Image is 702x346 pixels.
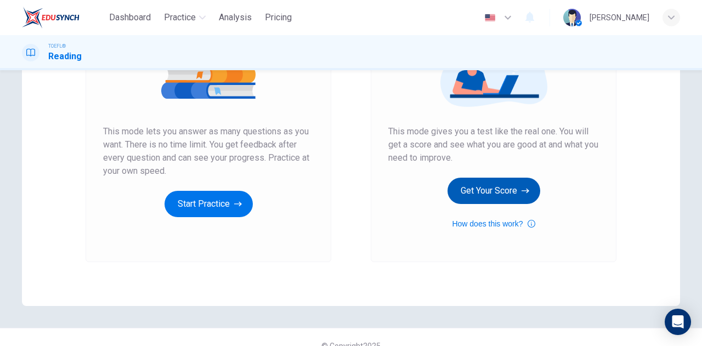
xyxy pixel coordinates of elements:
[483,14,497,22] img: en
[219,11,252,24] span: Analysis
[448,178,540,204] button: Get Your Score
[109,11,151,24] span: Dashboard
[590,11,649,24] div: [PERSON_NAME]
[160,8,210,27] button: Practice
[388,125,599,165] span: This mode gives you a test like the real one. You will get a score and see what you are good at a...
[103,125,314,178] span: This mode lets you answer as many questions as you want. There is no time limit. You get feedback...
[48,42,66,50] span: TOEFL®
[22,7,105,29] a: EduSynch logo
[665,309,691,335] div: Open Intercom Messenger
[265,11,292,24] span: Pricing
[48,50,82,63] h1: Reading
[22,7,80,29] img: EduSynch logo
[452,217,535,230] button: How does this work?
[214,8,256,27] button: Analysis
[261,8,296,27] button: Pricing
[165,191,253,217] button: Start Practice
[105,8,155,27] button: Dashboard
[164,11,196,24] span: Practice
[563,9,581,26] img: Profile picture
